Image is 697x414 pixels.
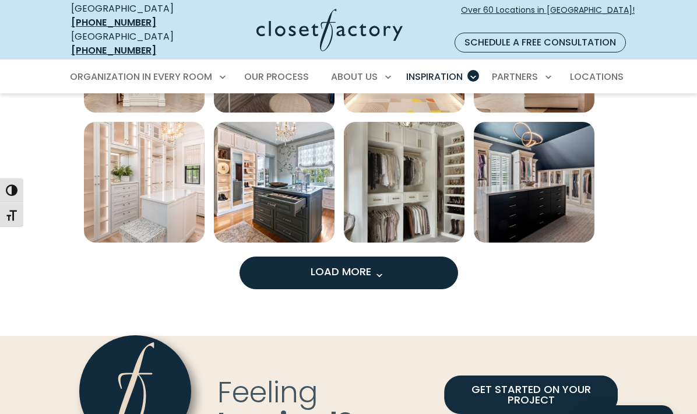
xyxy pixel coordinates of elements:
span: Over 60 Locations in [GEOGRAPHIC_DATA]! [461,4,635,29]
span: Organization in Every Room [70,70,212,83]
a: Open inspiration gallery to preview enlarged image [214,122,335,243]
span: Partners [492,70,538,83]
button: Load more inspiration gallery images [240,257,458,289]
a: [PHONE_NUMBER] [71,16,156,29]
span: About Us [331,70,378,83]
img: Dressing room featuring central island with velvet jewelry drawers, LED lighting, elite toe stops... [214,122,335,243]
img: White custom closet shelving, open shelving for shoes, and dual hanging sections for a curated wa... [344,122,464,243]
div: [GEOGRAPHIC_DATA] [71,30,198,58]
a: [PHONE_NUMBER] [71,44,156,57]
span: Our Process [244,70,309,83]
a: Schedule a Free Consultation [455,33,626,52]
img: Wardrobe closet with all glass door fronts and black central island with flat front door faces an... [474,122,594,243]
a: Open inspiration gallery to preview enlarged image [84,122,205,243]
div: [GEOGRAPHIC_DATA] [71,2,198,30]
span: Locations [570,70,624,83]
img: Luxury closet withLED-lit shelving, Raised Panel drawers, a mirrored vanity, and adjustable shoe ... [84,122,205,243]
a: Open inspiration gallery to preview enlarged image [474,122,594,243]
a: Open inspiration gallery to preview enlarged image [344,122,464,243]
span: Load More [311,264,386,279]
img: Closet Factory Logo [256,9,403,51]
span: Inspiration [406,70,463,83]
span: Feeling [217,371,318,412]
nav: Primary Menu [62,61,635,93]
a: GET STARTED ON YOUR PROJECT [444,376,618,414]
